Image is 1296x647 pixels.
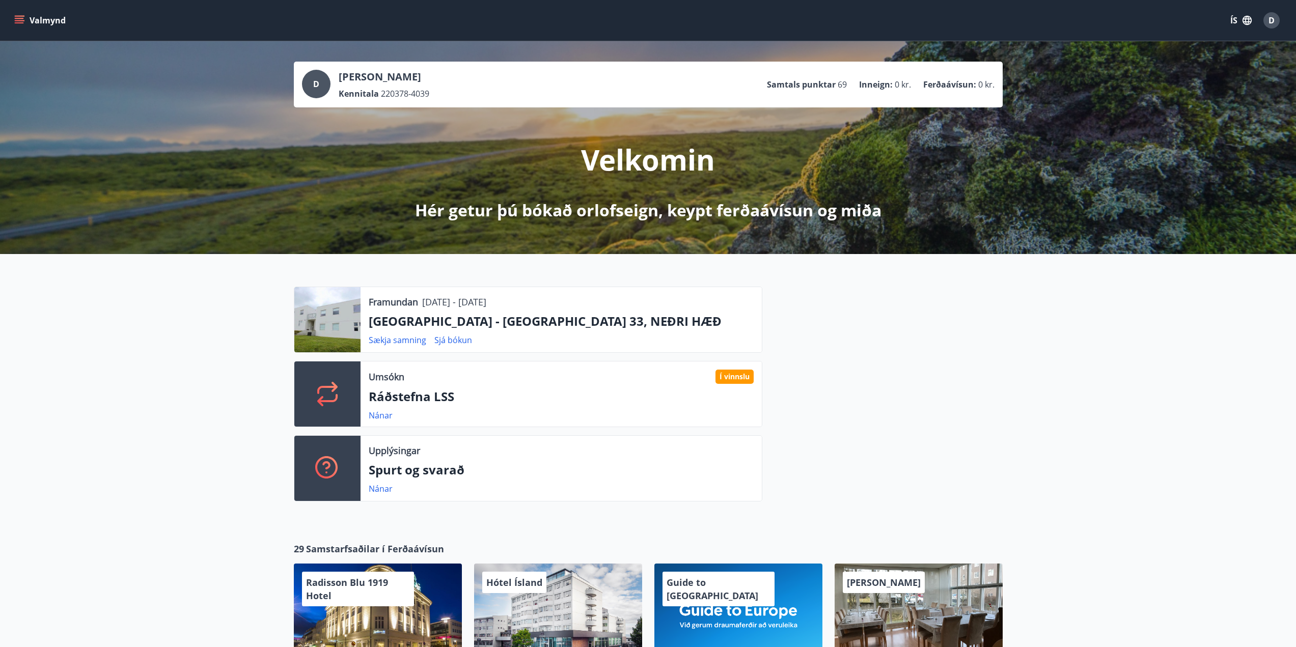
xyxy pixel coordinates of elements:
span: Guide to [GEOGRAPHIC_DATA] [667,576,758,602]
span: 220378-4039 [381,88,429,99]
p: Hér getur þú bókað orlofseign, keypt ferðaávísun og miða [415,199,881,221]
span: Hótel Ísland [486,576,542,588]
span: 69 [838,79,847,90]
span: 0 kr. [978,79,995,90]
p: [GEOGRAPHIC_DATA] - [GEOGRAPHIC_DATA] 33, NEÐRI HÆÐ [369,313,754,330]
p: Velkomin [581,140,715,179]
p: Framundan [369,295,418,308]
span: 29 [294,542,304,555]
a: Sækja samning [369,334,426,346]
span: [PERSON_NAME] [847,576,921,588]
span: D [1269,15,1275,26]
button: D [1259,8,1284,33]
p: Upplýsingar [369,444,420,457]
p: Samtals punktar [767,79,836,90]
p: Ferðaávísun : [923,79,976,90]
button: ÍS [1225,11,1257,30]
span: Samstarfsaðilar í Ferðaávísun [306,542,444,555]
a: Nánar [369,483,393,494]
div: Í vinnslu [715,370,754,384]
p: [DATE] - [DATE] [422,295,486,308]
a: Sjá bókun [434,334,472,346]
span: Radisson Blu 1919 Hotel [306,576,388,602]
p: Umsókn [369,370,404,383]
p: Kennitala [339,88,379,99]
p: Inneign : [859,79,893,90]
p: [PERSON_NAME] [339,70,429,84]
span: D [313,78,319,90]
span: 0 kr. [895,79,911,90]
p: Ráðstefna LSS [369,388,754,405]
p: Spurt og svarað [369,461,754,479]
button: menu [12,11,70,30]
a: Nánar [369,410,393,421]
